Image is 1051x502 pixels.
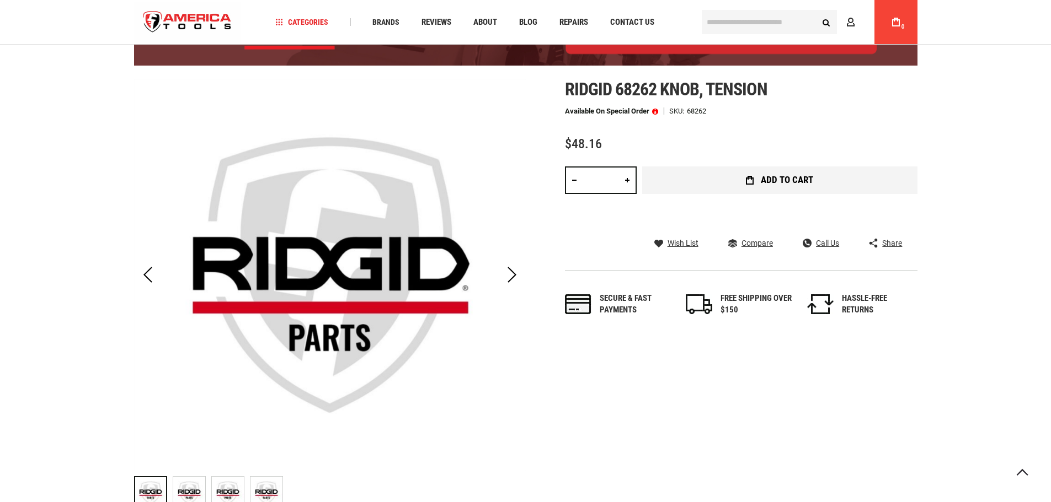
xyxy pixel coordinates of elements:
[721,293,792,316] div: FREE SHIPPING OVER $150
[610,18,654,26] span: Contact Us
[372,18,399,26] span: Brands
[605,15,659,30] a: Contact Us
[654,238,698,248] a: Wish List
[882,239,902,247] span: Share
[559,18,588,26] span: Repairs
[901,24,905,30] span: 0
[687,107,706,115] div: 68262
[417,15,456,30] a: Reviews
[134,2,241,43] img: America Tools
[600,293,671,316] div: Secure & fast payments
[275,18,328,26] span: Categories
[816,239,839,247] span: Call Us
[807,294,834,314] img: returns
[686,294,712,314] img: shipping
[761,175,813,185] span: Add to Cart
[642,166,917,194] button: Add to Cart
[565,107,658,115] p: Available on Special Order
[565,294,591,314] img: payments
[554,15,593,30] a: Repairs
[741,239,773,247] span: Compare
[134,79,162,471] div: Previous
[134,79,526,471] img: RIDGID 68262 KNOB, TENSION
[803,238,839,248] a: Call Us
[519,18,537,26] span: Blog
[422,18,451,26] span: Reviews
[565,79,767,100] span: Ridgid 68262 knob, tension
[728,238,773,248] a: Compare
[134,2,241,43] a: store logo
[498,79,526,471] div: Next
[816,12,837,33] button: Search
[468,15,502,30] a: About
[565,136,602,152] span: $48.16
[367,15,404,30] a: Brands
[514,15,542,30] a: Blog
[669,107,687,115] strong: SKU
[473,18,497,26] span: About
[640,197,920,202] iframe: Secure express checkout frame
[270,15,333,30] a: Categories
[842,293,914,316] div: HASSLE-FREE RETURNS
[668,239,698,247] span: Wish List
